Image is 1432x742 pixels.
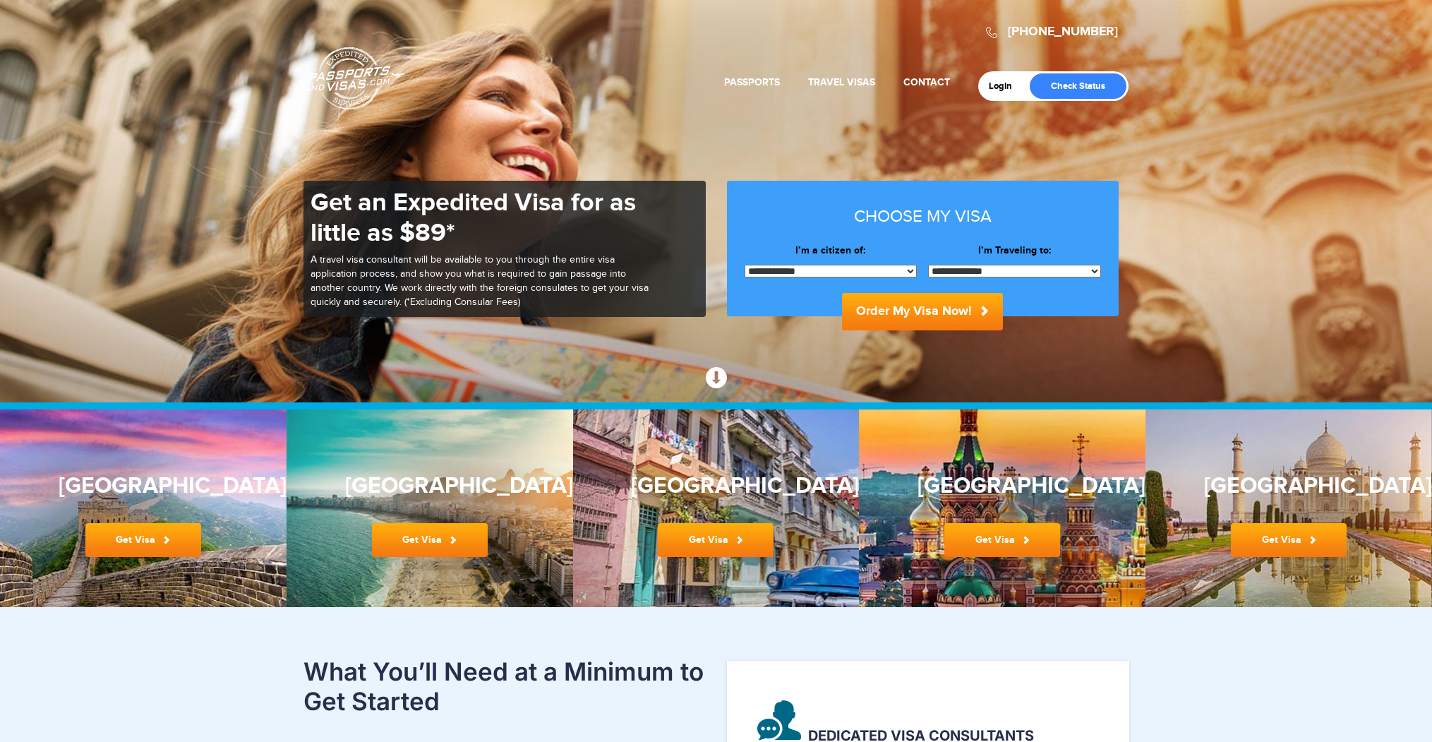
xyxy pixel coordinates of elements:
a: Get Visa [658,523,774,557]
h1: Get an Expedited Visa for as little as $89* [311,188,649,249]
h3: [GEOGRAPHIC_DATA] [631,474,800,498]
h3: [GEOGRAPHIC_DATA] [59,474,228,498]
h2: What You’ll Need at a Minimum to Get Started [303,657,706,716]
a: Contact [903,76,950,88]
label: I’m Traveling to: [928,244,1101,258]
h3: [GEOGRAPHIC_DATA] [345,474,515,498]
h3: Choose my visa [745,208,1101,226]
a: [PHONE_NUMBER] [1008,24,1118,40]
img: image description [757,700,801,740]
a: Get Visa [1231,523,1347,557]
button: Order My Visa Now! [842,293,1003,330]
a: Login [989,80,1022,92]
a: Passports [724,76,780,88]
label: I’m a citizen of: [745,244,917,258]
a: Get Visa [85,523,201,557]
h3: [GEOGRAPHIC_DATA] [1204,474,1373,498]
h3: [GEOGRAPHIC_DATA] [917,474,1087,498]
a: Travel Visas [808,76,875,88]
p: A travel visa consultant will be available to you through the entire visa application process, an... [311,253,649,310]
a: Passports & [DOMAIN_NAME] [304,47,404,110]
a: Get Visa [372,523,488,557]
a: Get Visa [944,523,1060,557]
a: Check Status [1030,73,1126,99]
